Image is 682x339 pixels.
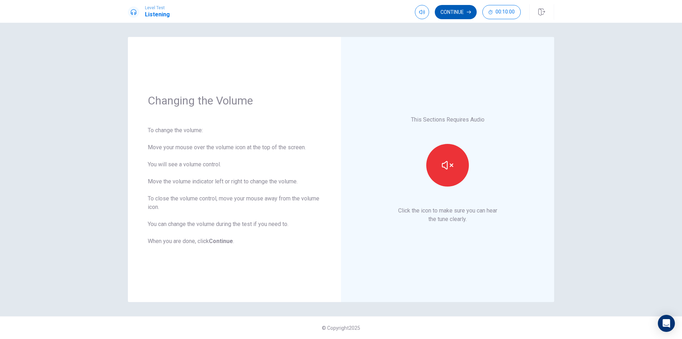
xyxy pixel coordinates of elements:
[496,9,515,15] span: 00:10:00
[411,115,485,124] p: This Sections Requires Audio
[145,10,170,19] h1: Listening
[398,206,497,224] p: Click the icon to make sure you can hear the tune clearly.
[148,126,321,246] div: To change the volume: Move your mouse over the volume icon at the top of the screen. You will see...
[482,5,521,19] button: 00:10:00
[145,5,170,10] span: Level Test
[148,93,321,108] h1: Changing the Volume
[658,315,675,332] div: Open Intercom Messenger
[435,5,477,19] button: Continue
[322,325,360,331] span: © Copyright 2025
[209,238,233,244] b: Continue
